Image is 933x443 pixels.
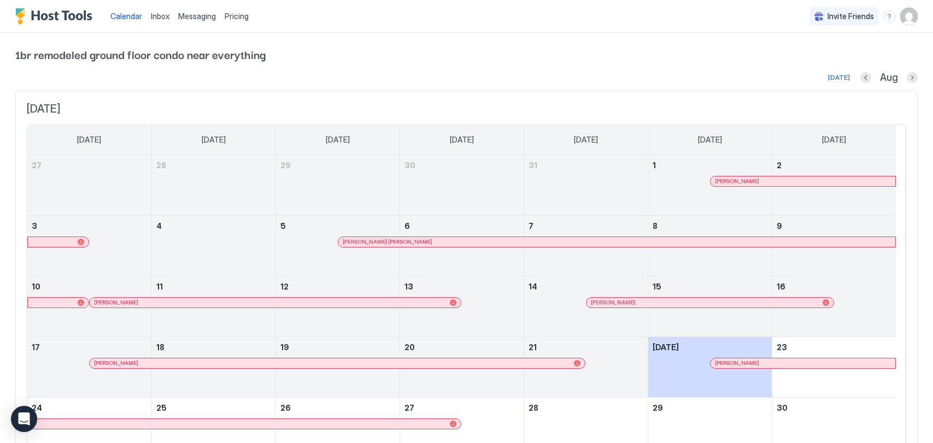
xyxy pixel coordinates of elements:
span: 8 [653,221,658,231]
span: 9 [777,221,782,231]
span: 19 [280,342,289,352]
span: 31 [529,161,537,170]
span: 23 [777,342,787,352]
span: 15 [653,282,661,291]
span: [PERSON_NAME] [591,299,635,306]
a: August 29, 2025 [648,398,772,418]
span: 28 [529,403,538,412]
div: [PERSON_NAME] [715,178,891,185]
a: August 18, 2025 [152,337,275,357]
a: August 30, 2025 [772,398,896,418]
span: 1br remodeled ground floor condo near everything [15,46,918,62]
a: August 17, 2025 [27,337,151,357]
span: 28 [156,161,166,170]
span: Calendar [110,11,142,21]
span: 12 [280,282,289,291]
a: August 6, 2025 [400,216,524,236]
a: August 9, 2025 [772,216,896,236]
td: July 28, 2025 [151,155,275,216]
td: August 4, 2025 [151,215,275,276]
td: July 27, 2025 [27,155,151,216]
a: August 1, 2025 [648,155,772,175]
span: Messaging [178,11,216,21]
a: August 11, 2025 [152,276,275,297]
span: 25 [156,403,167,412]
td: August 22, 2025 [648,336,772,397]
td: August 17, 2025 [27,336,151,397]
td: August 7, 2025 [524,215,648,276]
button: [DATE] [826,71,852,84]
span: [PERSON_NAME] [PERSON_NAME] [343,238,432,245]
div: [PERSON_NAME] [591,299,829,306]
span: Pricing [225,11,249,21]
td: August 18, 2025 [151,336,275,397]
span: 3 [32,221,37,231]
span: 30 [777,403,788,412]
a: August 5, 2025 [276,216,400,236]
a: August 28, 2025 [524,398,648,418]
a: Monday [191,125,237,155]
a: July 30, 2025 [400,155,524,175]
a: July 29, 2025 [276,155,400,175]
td: August 15, 2025 [648,276,772,336]
span: [PERSON_NAME] [94,299,138,306]
td: August 6, 2025 [400,215,524,276]
a: August 3, 2025 [27,216,151,236]
td: August 16, 2025 [772,276,896,336]
button: Next month [907,72,918,83]
td: August 23, 2025 [772,336,896,397]
a: August 26, 2025 [276,398,400,418]
span: 4 [156,221,162,231]
span: [PERSON_NAME] [94,359,138,367]
span: [DATE] [698,135,722,145]
span: 27 [32,161,42,170]
span: 16 [777,282,785,291]
td: August 11, 2025 [151,276,275,336]
a: Friday [687,125,733,155]
a: August 21, 2025 [524,337,648,357]
a: Inbox [151,10,169,22]
span: 10 [32,282,40,291]
span: Inbox [151,11,169,21]
td: August 2, 2025 [772,155,896,216]
span: [DATE] [326,135,350,145]
a: Host Tools Logo [15,8,97,25]
span: [DATE] [77,135,101,145]
span: [PERSON_NAME] [715,178,759,185]
a: August 2, 2025 [772,155,896,175]
span: 2 [777,161,782,170]
a: August 19, 2025 [276,337,400,357]
a: Wednesday [439,125,485,155]
span: [DATE] [653,342,679,352]
a: August 13, 2025 [400,276,524,297]
a: July 27, 2025 [27,155,151,175]
td: August 8, 2025 [648,215,772,276]
div: User profile [900,8,918,25]
span: 6 [404,221,410,231]
span: 13 [404,282,413,291]
div: [PERSON_NAME] [94,359,580,367]
div: Open Intercom Messenger [11,406,37,432]
td: August 10, 2025 [27,276,151,336]
span: Invite Friends [828,11,874,21]
span: Aug [880,72,898,84]
td: August 1, 2025 [648,155,772,216]
span: 30 [404,161,415,170]
div: [PERSON_NAME] [PERSON_NAME] [343,238,891,245]
a: Tuesday [315,125,361,155]
span: 17 [32,342,40,352]
td: July 31, 2025 [524,155,648,216]
a: Messaging [178,10,216,22]
a: August 25, 2025 [152,398,275,418]
a: Saturday [811,125,857,155]
div: [DATE] [828,73,850,82]
button: Previous month [860,72,871,83]
span: 7 [529,221,533,231]
a: August 23, 2025 [772,337,896,357]
span: 27 [404,403,414,412]
a: July 31, 2025 [524,155,648,175]
td: August 5, 2025 [275,215,400,276]
td: August 3, 2025 [27,215,151,276]
td: August 13, 2025 [400,276,524,336]
span: 18 [156,342,165,352]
